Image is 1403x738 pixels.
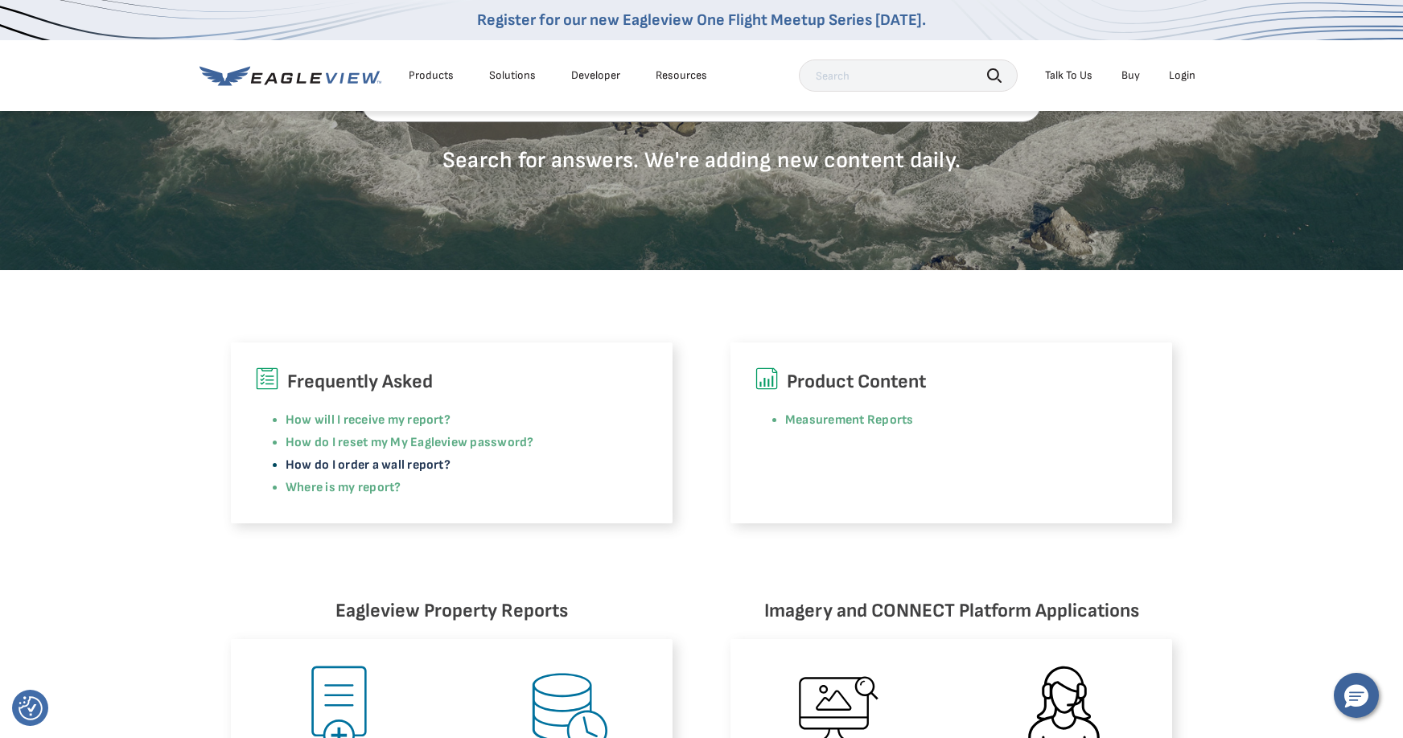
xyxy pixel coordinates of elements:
[231,596,673,626] h6: Eagleview Property Reports
[730,596,1172,626] h6: Imagery and CONNECT Platform Applications
[19,696,43,720] button: Consent Preferences
[19,696,43,720] img: Revisit consent button
[799,59,1018,92] input: Search
[785,412,914,428] a: Measurement Reports
[1169,68,1195,83] div: Login
[286,457,451,473] a: How do I order a wall report?
[1045,68,1092,83] div: Talk To Us
[409,68,454,83] div: Products
[477,10,926,30] a: Register for our new Eagleview One Flight Meetup Series [DATE].
[656,68,707,83] div: Resources
[1121,68,1140,83] a: Buy
[571,68,620,83] a: Developer
[255,367,648,397] h6: Frequently Asked
[286,435,534,450] a: How do I reset my My Eagleview password?
[286,412,451,428] a: How will I receive my report?
[362,146,1042,174] p: Search for answers. We're adding new content daily.
[1334,673,1379,718] button: Hello, have a question? Let’s chat.
[489,68,536,83] div: Solutions
[755,367,1148,397] h6: Product Content
[286,480,401,495] a: Where is my report?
